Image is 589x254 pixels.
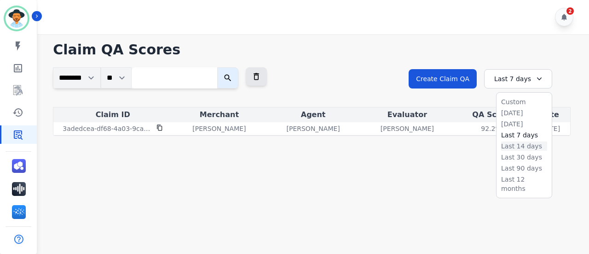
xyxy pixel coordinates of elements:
li: Last 14 days [501,142,547,151]
div: Last 7 days [484,69,552,89]
li: Last 12 months [501,175,547,193]
p: 3adedcea-df68-4a03-9ca8-6ab401089c51 [63,124,151,133]
button: Create Claim QA [409,69,477,89]
li: [DATE] [501,108,547,118]
div: Merchant [174,109,264,120]
div: Claim ID [55,109,170,120]
p: [PERSON_NAME] [192,124,246,133]
p: [PERSON_NAME] [287,124,340,133]
li: Last 90 days [501,164,547,173]
div: Agent [268,109,358,120]
li: Custom [501,97,547,106]
p: [PERSON_NAME] [381,124,434,133]
div: Evaluator [362,109,452,120]
div: 2 [566,7,574,15]
li: [DATE] [501,119,547,129]
li: Last 7 days [501,130,547,140]
img: Bordered avatar [6,7,28,30]
div: 92.2% [471,124,512,133]
li: Last 30 days [501,153,547,162]
div: QA Score [456,109,526,120]
h1: Claim QA Scores [53,41,571,58]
